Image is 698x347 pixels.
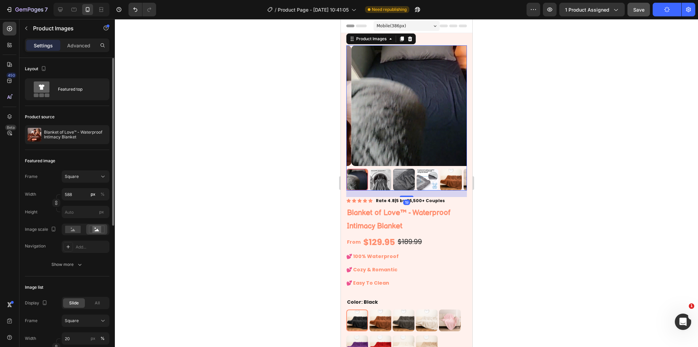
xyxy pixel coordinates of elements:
[91,191,95,197] div: px
[25,209,37,215] label: Height
[62,206,109,218] input: px
[128,3,156,16] div: Undo/Redo
[65,318,79,324] span: Square
[689,303,694,309] span: 1
[275,6,276,13] span: /
[69,300,79,306] span: Slide
[565,6,609,13] span: 1 product assigned
[5,125,16,130] div: Beta
[25,158,55,164] div: Featured image
[675,314,691,330] iframe: Intercom live chat
[6,73,16,78] div: 450
[22,215,55,231] div: $129.95
[559,3,625,16] button: 1 product assigned
[89,334,97,343] button: %
[98,334,107,343] button: px
[95,300,100,306] span: All
[35,179,104,185] p: Rate 4.8|5 by 35,500+ Couples
[3,3,51,16] button: 7
[5,186,126,215] h1: Blanket of Love™ - Waterproof Intimacy Blanket
[33,24,91,32] p: Product Images
[25,258,109,271] button: Show more
[67,42,90,49] p: Advanced
[56,216,82,229] div: $189.99
[6,219,20,227] p: From
[627,3,650,16] button: Save
[372,6,407,13] span: Need republishing
[62,332,109,345] input: px%
[28,128,41,141] img: product feature img
[62,170,109,183] button: Square
[58,81,100,97] div: Featured top
[25,225,58,234] div: Image scale
[14,17,47,23] div: Product Images
[5,278,38,288] legend: Color: Black
[25,284,43,290] div: Image list
[99,209,104,214] span: px
[62,315,109,327] button: Square
[341,19,472,347] iframe: Design area
[25,191,36,197] label: Width
[101,191,105,197] div: %
[44,130,107,139] p: Blanket of Love™ - Waterproof Intimacy Blanket
[25,243,46,249] div: Navigation
[51,261,83,268] div: Show more
[25,335,36,342] label: Width
[62,188,109,200] input: px%
[62,181,69,186] div: 19
[34,42,53,49] p: Settings
[278,6,349,13] span: Product Page - [DATE] 10:41:05
[25,64,48,74] div: Layout
[45,5,48,14] p: 7
[98,190,107,198] button: px
[5,234,58,267] p: 💕 100% Waterproof 💕 Cozy & Romantic 💕 Easy To Clean
[89,190,97,198] button: %
[65,173,79,180] span: Square
[25,114,55,120] div: Product source
[76,244,108,250] div: Add...
[101,335,105,342] div: %
[633,7,644,13] span: Save
[123,150,145,171] img: Pink
[25,318,37,324] label: Frame
[25,299,49,308] div: Display
[91,335,95,342] div: px
[25,173,37,180] label: Frame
